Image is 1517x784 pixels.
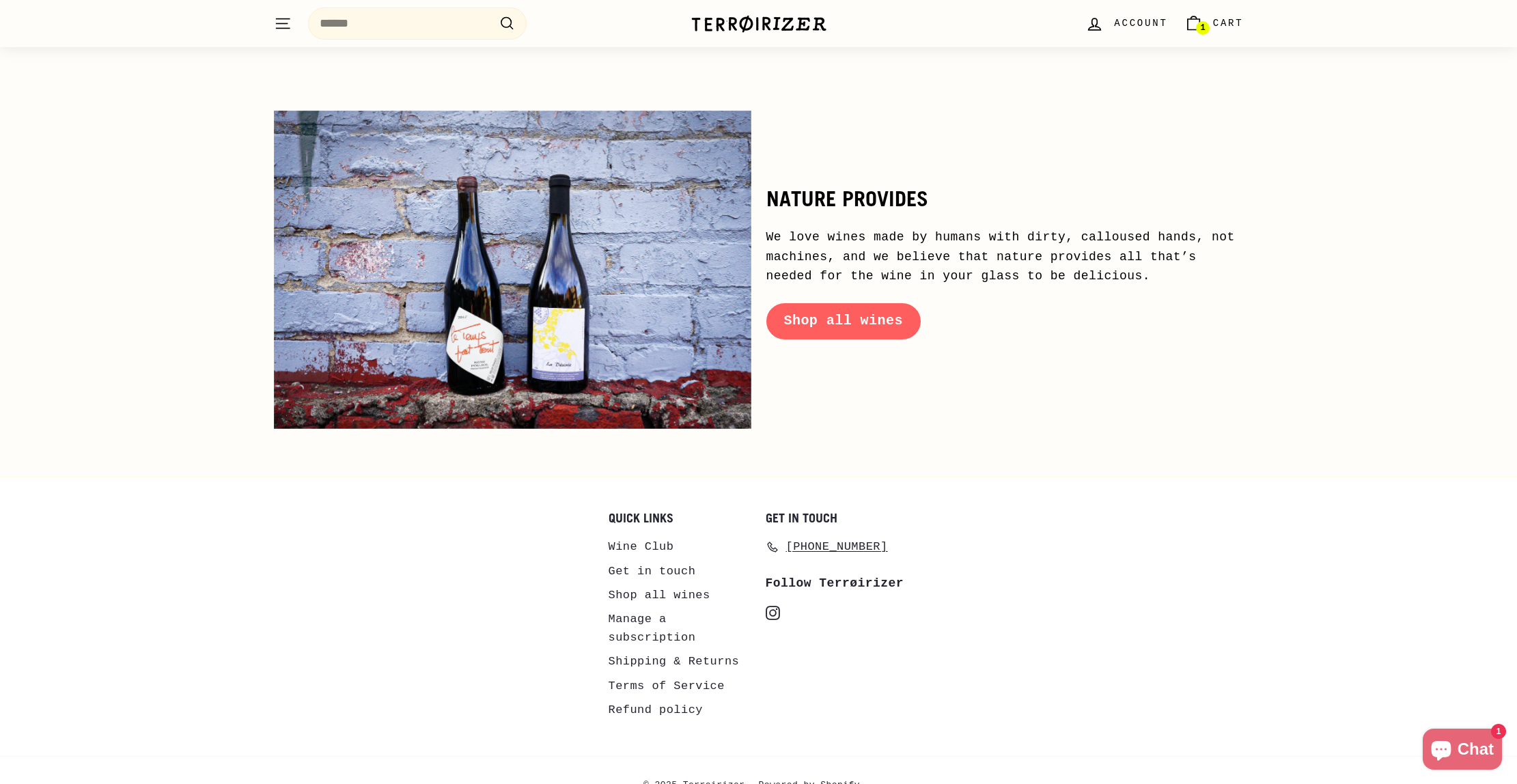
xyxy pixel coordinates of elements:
[1114,16,1167,31] span: Account
[609,698,703,722] a: Refund policy
[609,607,752,649] a: Manage a subscription
[609,535,674,559] a: Wine Club
[786,537,888,556] span: [PHONE_NUMBER]
[766,303,921,339] a: Shop all wines
[766,574,909,593] div: Follow Terrøirizer
[609,674,725,698] a: Terms of Service
[766,535,888,559] a: [PHONE_NUMBER]
[766,512,909,525] h2: Get in touch
[1213,16,1244,31] span: Cart
[1419,729,1506,773] inbox-online-store-chat: Shopify online store chat
[1176,3,1252,44] a: Cart
[1200,23,1205,33] span: 1
[766,187,1244,210] h2: nature provides
[609,559,696,583] a: Get in touch
[609,512,752,525] h2: Quick links
[1077,3,1175,44] a: Account
[766,227,1244,286] p: We love wines made by humans with dirty, calloused hands, not machines, and we believe that natur...
[609,649,740,673] a: Shipping & Returns
[609,583,710,607] a: Shop all wines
